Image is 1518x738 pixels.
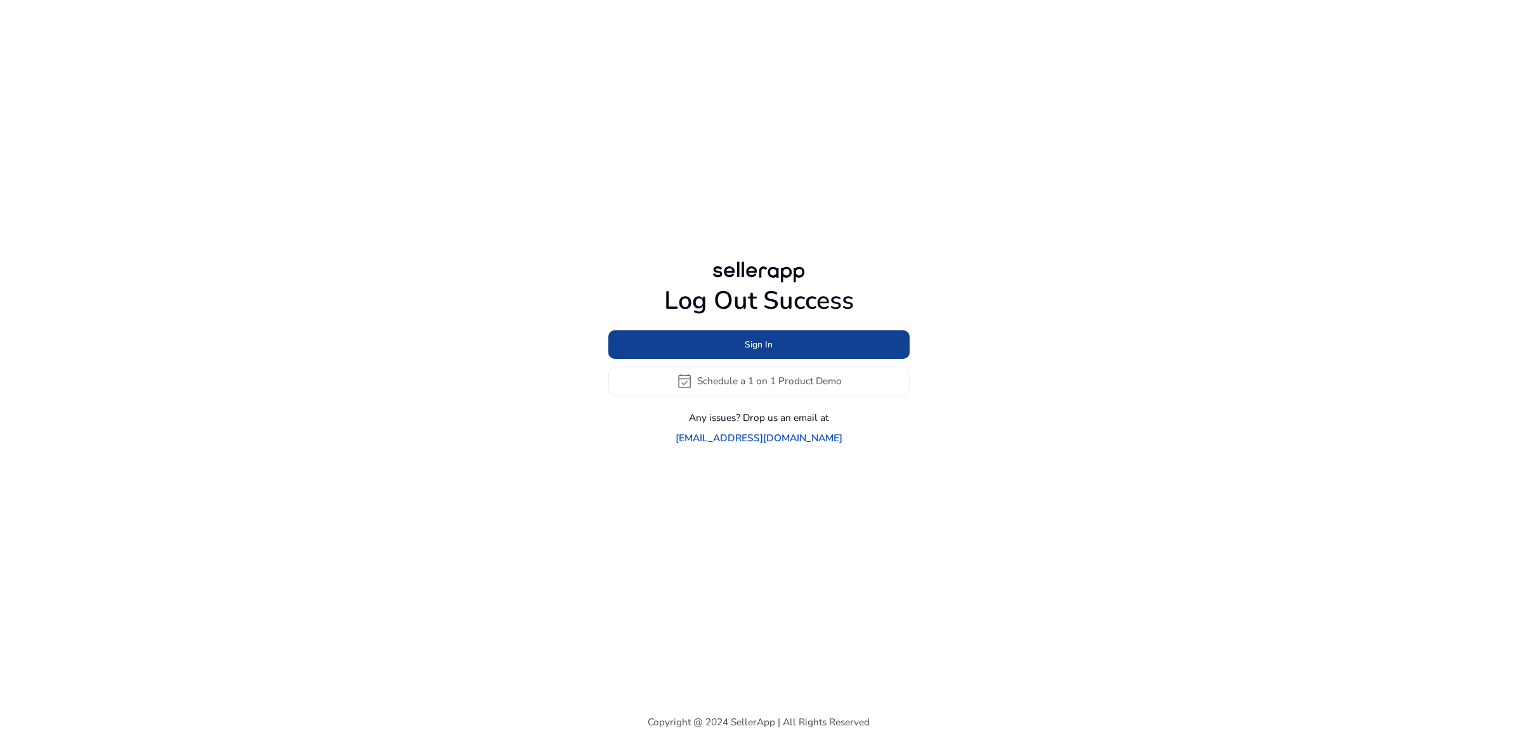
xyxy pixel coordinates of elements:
p: Any issues? Drop us an email at [690,410,829,425]
button: Sign In [608,330,910,359]
a: [EMAIL_ADDRESS][DOMAIN_NAME] [676,430,842,445]
h1: Log Out Success [608,286,910,316]
button: event_availableSchedule a 1 on 1 Product Demo [608,366,910,396]
span: event_available [676,373,693,389]
span: Sign In [745,338,773,351]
